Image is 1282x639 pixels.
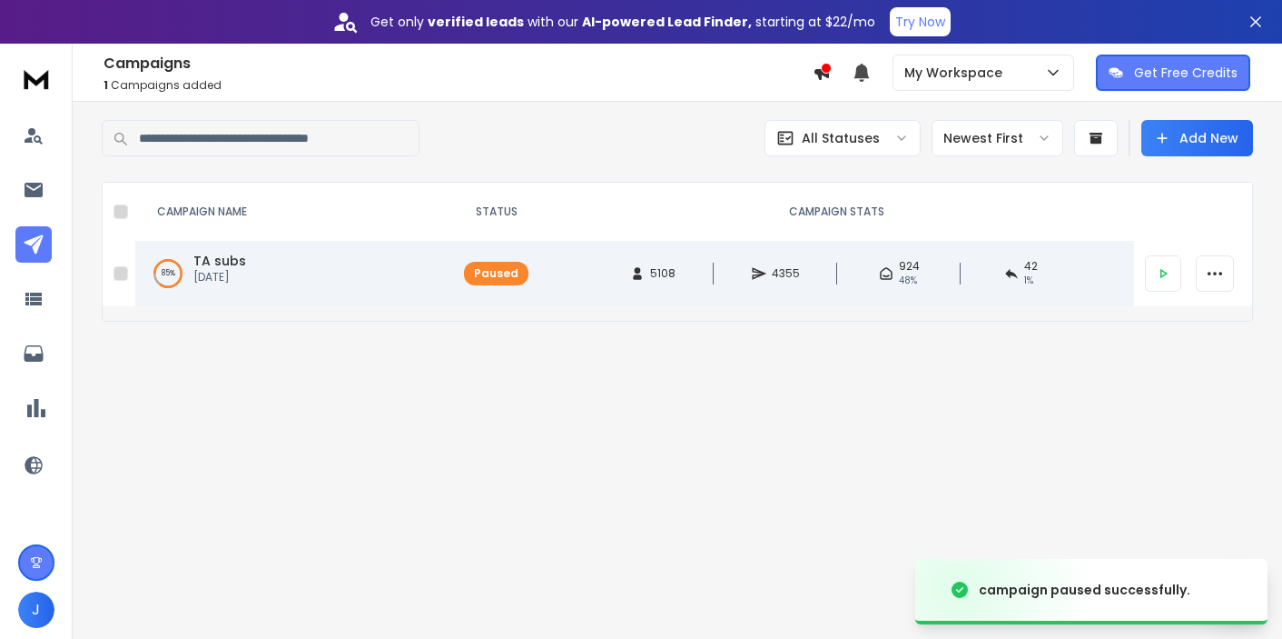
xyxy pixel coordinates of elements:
[582,13,752,31] strong: AI-powered Lead Finder,
[193,270,246,285] p: [DATE]
[162,265,175,283] p: 85 %
[18,592,54,628] button: J
[895,13,945,31] p: Try Now
[899,274,917,288] span: 48 %
[135,241,453,306] td: 85%TA subs[DATE]
[453,183,539,241] th: STATUS
[428,13,524,31] strong: verified leads
[899,259,920,274] span: 924
[1024,259,1038,274] span: 42
[802,129,880,147] p: All Statuses
[979,581,1190,599] div: campaign paused successfully.
[104,78,813,93] p: Campaigns added
[1096,55,1250,91] button: Get Free Credits
[135,183,453,241] th: CAMPAIGN NAME
[1024,274,1033,288] span: 1 %
[370,13,875,31] p: Get only with our starting at $22/mo
[474,266,518,281] div: Paused
[1134,64,1238,82] p: Get Free Credits
[18,62,54,95] img: logo
[193,252,246,270] a: TA subs
[104,53,813,75] h1: Campaigns
[904,64,1010,82] p: My Workspace
[772,266,800,281] span: 4355
[890,7,951,36] button: Try Now
[104,77,108,93] span: 1
[932,120,1063,156] button: Newest First
[650,266,676,281] span: 5108
[1141,120,1253,156] button: Add New
[539,183,1134,241] th: CAMPAIGN STATS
